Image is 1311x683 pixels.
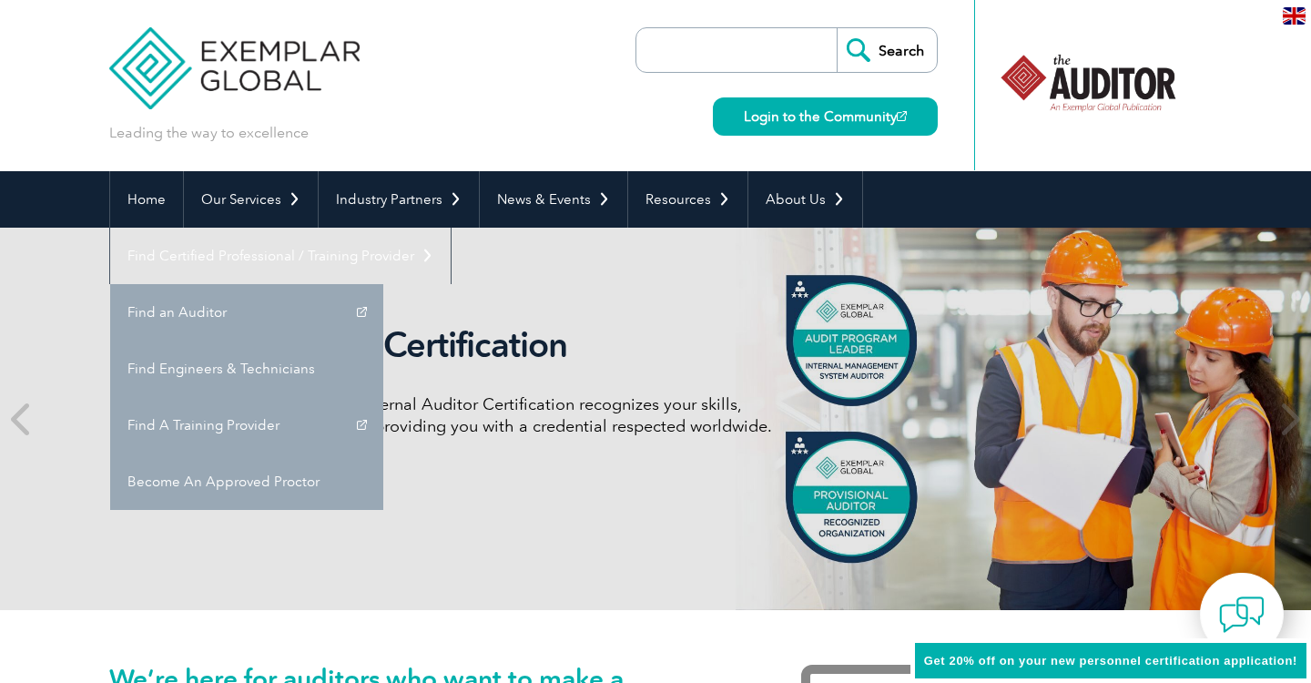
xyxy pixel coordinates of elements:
[110,284,383,341] a: Find an Auditor
[110,341,383,397] a: Find Engineers & Technicians
[480,171,627,228] a: News & Events
[897,111,907,121] img: open_square.png
[110,171,183,228] a: Home
[137,324,819,366] h2: Internal Auditor Certification
[748,171,862,228] a: About Us
[837,28,937,72] input: Search
[110,454,383,510] a: Become An Approved Proctor
[137,393,819,437] p: Discover how our redesigned Internal Auditor Certification recognizes your skills, achievements, ...
[713,97,938,136] a: Login to the Community
[1219,592,1265,637] img: contact-chat.png
[319,171,479,228] a: Industry Partners
[184,171,318,228] a: Our Services
[1283,7,1306,25] img: en
[109,123,309,143] p: Leading the way to excellence
[110,397,383,454] a: Find A Training Provider
[924,654,1297,668] span: Get 20% off on your new personnel certification application!
[628,171,747,228] a: Resources
[110,228,451,284] a: Find Certified Professional / Training Provider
